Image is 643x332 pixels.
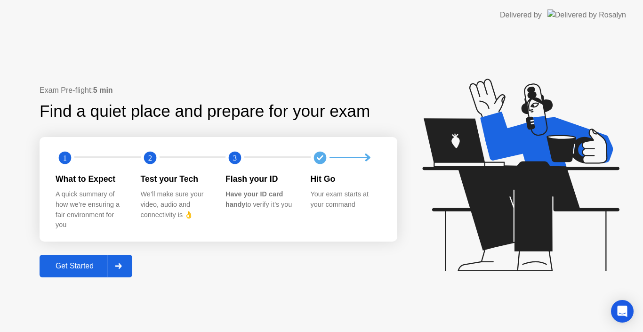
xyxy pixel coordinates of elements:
div: Get Started [42,262,107,270]
div: Open Intercom Messenger [611,300,634,323]
button: Get Started [40,255,132,277]
div: Delivered by [500,9,542,21]
div: Hit Go [311,173,381,185]
div: Your exam starts at your command [311,189,381,210]
div: We’ll make sure your video, audio and connectivity is 👌 [141,189,211,220]
div: Flash your ID [225,173,296,185]
div: Test your Tech [141,173,211,185]
text: 1 [63,154,67,162]
b: Have your ID card handy [225,190,283,208]
div: to verify it’s you [225,189,296,210]
div: Find a quiet place and prepare for your exam [40,99,371,124]
div: What to Expect [56,173,126,185]
img: Delivered by Rosalyn [547,9,626,20]
b: 5 min [93,86,113,94]
text: 2 [148,154,152,162]
div: Exam Pre-flight: [40,85,397,96]
div: A quick summary of how we’re ensuring a fair environment for you [56,189,126,230]
text: 3 [233,154,237,162]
